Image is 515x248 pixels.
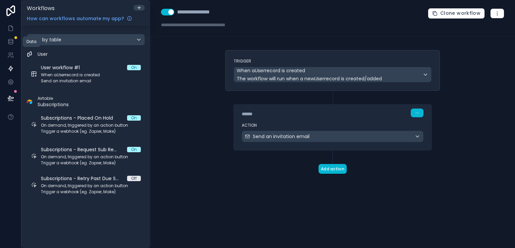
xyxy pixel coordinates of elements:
[237,75,382,82] span: The workflow will run when a new record is created/added
[440,10,480,16] span: Clone workflow
[38,101,69,108] span: Subscriptions
[24,15,135,22] a: How can workflows automate my app?
[131,176,137,181] div: Off
[253,133,309,140] span: Send an invitation email
[27,99,32,105] img: Airtable Logo
[255,67,265,74] em: User
[41,115,121,121] span: Subscriptions - Placed On Hold
[27,142,145,170] a: Subscriptions - Request Sub ReactivationOnOn demand, triggered by an action buttonTrigger a webho...
[234,58,432,64] label: Trigger
[27,60,145,88] a: User workflow #1OnWhen aUserrecord is createdSend an invitation email
[41,175,127,182] span: Subscriptions - Retry Past Due Subscription
[41,78,141,84] span: Send an invitation email
[131,65,137,70] div: On
[26,39,37,44] div: Data
[234,67,432,82] button: When aUserrecord is createdThe workflow will run when a newUserrecord is created/added
[131,147,137,152] div: On
[428,8,485,19] button: Clone workflow
[41,189,141,195] span: Trigger a webhook (eg. Zapier, Make)
[27,111,145,138] a: Subscriptions - Placed On HoldOnOn demand, triggered by an action buttonTrigger a webhook (eg. Za...
[27,4,55,12] span: Workflows
[38,96,69,101] span: Airtable
[41,129,141,134] span: Trigger a webhook (eg. Zapier, Make)
[38,51,48,57] span: User
[41,64,88,71] span: User workflow #1
[131,115,137,121] div: On
[57,72,65,78] em: User
[41,146,127,153] span: Subscriptions - Request Sub Reactivation
[21,26,150,248] div: scrollable content
[319,164,347,174] button: Add action
[41,183,141,189] span: On demand, triggered by an action button
[237,67,305,74] span: When a record is created
[41,123,141,128] span: On demand, triggered by an action button
[27,171,145,199] a: Subscriptions - Retry Past Due SubscriptionOffOn demand, triggered by an action buttonTrigger a w...
[242,123,423,128] label: Action
[27,15,124,22] span: How can workflows automate my app?
[30,36,61,43] span: Filter by table
[27,34,145,45] button: Filter by table
[314,75,324,82] em: User
[242,131,423,142] button: Send an invitation email
[41,160,141,166] span: Trigger a webhook (eg. Zapier, Make)
[41,72,141,78] span: When a record is created
[41,154,141,160] span: On demand, triggered by an action button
